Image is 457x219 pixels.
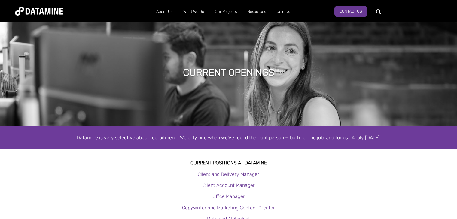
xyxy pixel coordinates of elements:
[242,4,271,19] a: Resources
[334,6,367,17] a: Contact Us
[212,193,245,199] a: Office Manager
[15,7,63,16] img: Datamine
[198,171,259,177] a: Client and Delivery Manager
[190,160,267,166] strong: Current Positions at datamine
[183,66,274,79] h1: Current Openings
[151,4,178,19] a: About Us
[182,205,275,211] a: Copywriter and Marketing Content Creator
[209,4,242,19] a: Our Projects
[178,4,209,19] a: What We Do
[203,182,255,188] a: Client Account Manager
[57,133,400,142] div: Datamine is very selective about recruitment. We only hire when we've found the right person — bo...
[271,4,295,19] a: Join Us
